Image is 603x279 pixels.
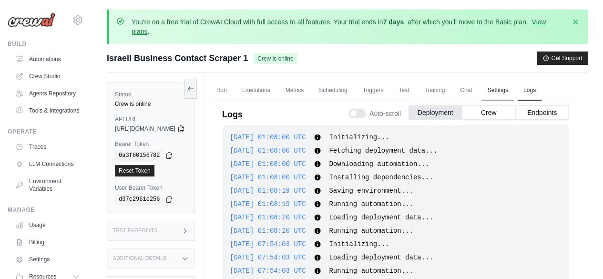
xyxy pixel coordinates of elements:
[230,200,306,208] span: [DATE] 01:08:19 UTC
[329,147,437,155] span: Fetching deployment data...
[11,103,83,118] a: Tools & Integrations
[329,200,413,208] span: Running automation...
[11,52,83,67] a: Automations
[11,217,83,233] a: Usage
[518,81,542,101] a: Logs
[113,256,166,261] h3: Additional Details
[555,233,603,279] iframe: Chat Widget
[236,81,276,101] a: Executions
[280,81,310,101] a: Metrics
[481,81,513,101] a: Settings
[329,267,413,275] span: Running automation...
[8,40,83,48] div: Build
[254,53,297,64] span: Crew is online
[329,254,433,261] span: Loading deployment data...
[454,81,478,101] a: Chat
[329,174,433,181] span: Installing dependencies...
[11,139,83,155] a: Traces
[393,81,415,101] a: Test
[11,235,83,250] a: Billing
[409,105,462,120] button: Deployment
[211,81,233,101] a: Run
[537,52,588,65] button: Get Support
[230,267,306,275] span: [DATE] 07:54:03 UTC
[230,134,306,141] span: [DATE] 01:08:00 UTC
[113,228,158,234] h3: Test Endpoints
[230,187,306,195] span: [DATE] 01:08:19 UTC
[515,105,569,120] button: Endpoints
[230,227,306,235] span: [DATE] 01:08:20 UTC
[11,174,83,196] a: Environment Variables
[115,140,187,148] label: Bearer Token
[230,254,306,261] span: [DATE] 07:54:03 UTC
[115,184,187,192] label: User Bearer Token
[115,91,187,98] label: Status
[132,17,565,36] p: You're on a free trial of CrewAI Cloud with full access to all features. Your trial ends in , aft...
[8,128,83,135] div: Operate
[11,252,83,267] a: Settings
[11,156,83,172] a: LLM Connections
[115,100,187,108] div: Crew is online
[115,165,154,176] a: Reset Token
[230,160,306,168] span: [DATE] 01:08:00 UTC
[115,125,175,133] span: [URL][DOMAIN_NAME]
[329,187,413,195] span: Saving environment...
[329,214,433,221] span: Loading deployment data...
[230,240,306,248] span: [DATE] 07:54:03 UTC
[8,13,55,27] img: Logo
[115,115,187,123] label: API URL
[329,160,429,168] span: Downloading automation...
[230,174,306,181] span: [DATE] 01:08:00 UTC
[107,52,248,65] span: Israeli Business Contact Scraper 1
[115,150,164,161] code: 0a3f60156782
[11,86,83,101] a: Agents Repository
[329,227,413,235] span: Running automation...
[115,194,164,205] code: d37c2961e256
[313,81,353,101] a: Scheduling
[419,81,450,101] a: Training
[383,18,404,26] strong: 7 days
[329,134,389,141] span: Initializing...
[462,105,515,120] button: Crew
[357,81,389,101] a: Triggers
[369,109,401,118] span: Auto-scroll
[230,214,306,221] span: [DATE] 01:08:20 UTC
[222,108,243,121] p: Logs
[8,206,83,214] div: Manage
[230,147,306,155] span: [DATE] 01:08:00 UTC
[11,69,83,84] a: Crew Studio
[329,240,389,248] span: Initializing...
